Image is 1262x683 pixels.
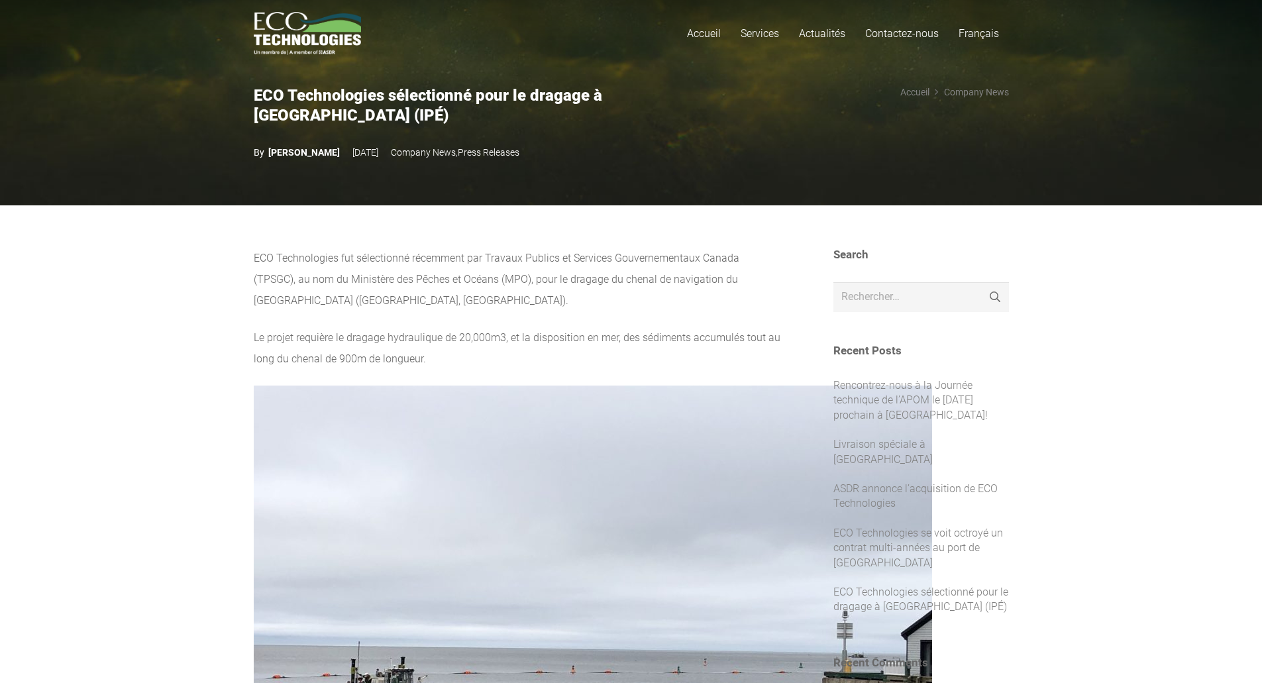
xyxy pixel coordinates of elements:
[254,248,780,311] p: ECO Technologies fut sélectionné récemment par Travaux Publics et Services Gouvernementaux Canada...
[456,147,458,158] b: ,
[833,527,1003,569] a: ECO Technologies se voit octroyé un contrat multi-années au port de [GEOGRAPHIC_DATA]
[254,327,780,370] p: Le projet requière le dragage hydraulique de 20,000m3, et la disposition en mer, des sédiments ac...
[458,147,519,158] a: Press Releases
[833,248,1009,261] h3: Search
[833,586,1008,613] a: ECO Technologies sélectionné pour le dragage à [GEOGRAPHIC_DATA] (IPÉ)
[741,27,779,40] span: Services
[391,147,456,158] a: Company News
[833,344,1009,357] h3: Recent Posts
[254,12,362,55] a: logo_EcoTech_ASDR_RGB
[833,482,998,509] a: ASDR annonce l’acquisition de ECO Technologies
[944,87,1009,97] a: Company News
[959,27,999,40] span: Français
[799,27,845,40] span: Actualités
[900,87,929,97] a: Accueil
[352,142,378,163] time: 14 juillet 2020 à 12:19:35 America/Moncton
[865,27,939,40] span: Contactez-nous
[254,86,736,126] h2: ECO Technologies sélectionné pour le dragage à [GEOGRAPHIC_DATA] (IPÉ)
[254,142,340,163] a: [PERSON_NAME]
[687,27,721,40] span: Accueil
[833,379,988,421] a: Rencontrez-nous à la Journée technique de l’APOM le [DATE] prochain à [GEOGRAPHIC_DATA]!
[833,438,933,465] a: Livraison spéciale à [GEOGRAPHIC_DATA]
[833,656,1009,669] h3: Recent Comments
